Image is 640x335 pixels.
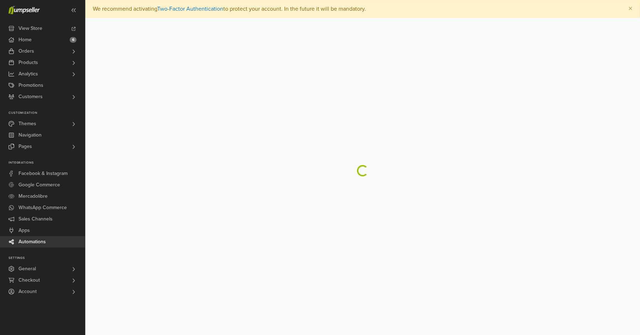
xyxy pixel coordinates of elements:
span: Customers [18,91,43,102]
span: Home [18,34,32,46]
span: 6 [70,37,76,43]
span: Products [18,57,38,68]
span: Themes [18,118,36,129]
span: Facebook & Instagram [18,168,68,179]
span: Sales Channels [18,213,53,225]
span: Checkout [18,275,40,286]
button: Close [621,0,640,17]
span: Pages [18,141,32,152]
span: Navigation [18,129,42,141]
span: Orders [18,46,34,57]
a: Two-Factor Authentication [157,5,223,12]
span: Analytics [18,68,38,80]
span: View Store [18,23,42,34]
span: Mercadolibre [18,191,48,202]
span: × [628,4,633,14]
span: Apps [18,225,30,236]
span: Account [18,286,37,297]
span: Google Commerce [18,179,60,191]
span: Promotions [18,80,43,91]
span: Automations [18,236,46,248]
span: General [18,263,36,275]
p: Integrations [9,161,85,165]
p: Customization [9,111,85,115]
p: Settings [9,256,85,260]
span: WhatsApp Commerce [18,202,67,213]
